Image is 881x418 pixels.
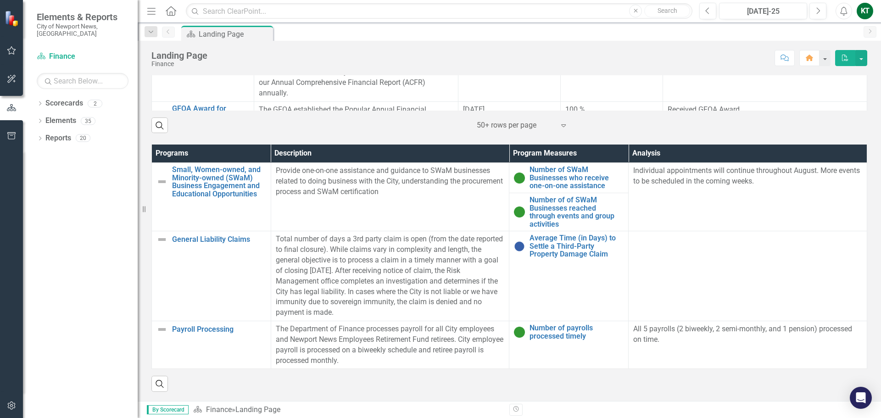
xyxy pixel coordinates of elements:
div: Finance [151,61,207,67]
div: 35 [81,117,95,125]
div: 20 [76,134,90,142]
div: Landing Page [199,28,271,40]
p: All 5 payrolls (2 biweekly, 2 semi-monthly, and 1 pension) processed on time. [633,324,862,345]
div: Landing Page [235,405,280,414]
td: Double-Click to Edit [271,163,509,231]
div: Open Intercom Messenger [850,387,872,409]
td: Double-Click to Edit [458,101,561,233]
td: Double-Click to Edit [271,231,509,321]
button: KT [857,3,873,19]
img: ClearPoint Strategy [5,11,21,27]
input: Search ClearPoint... [186,3,692,19]
img: Not Defined [156,176,167,187]
a: Number of of SWaM Businesses reached through events and group activities [530,196,624,228]
img: On Target [514,206,525,217]
p: The Department of Finance processes payroll for all City employees and Newport News Employees Ret... [276,324,505,366]
img: On Target [514,173,525,184]
td: Double-Click to Edit Right Click for Context Menu [152,101,254,233]
a: Number of payrolls processed timely [530,324,624,340]
img: On Target [514,327,525,338]
div: » [193,405,502,415]
a: Finance [206,405,232,414]
td: Double-Click to Edit [629,231,867,321]
td: Double-Click to Edit Right Click for Context Menu [152,231,271,321]
span: Search [658,7,677,14]
td: Double-Click to Edit Right Click for Context Menu [152,163,271,231]
a: Average Time (in Days) to Settle a Third-Party Property Damage Claim [530,234,624,258]
td: Double-Click to Edit Right Click for Context Menu [152,321,271,369]
a: Small, Women-owned, and Minority-owned (SWaM) Business Engagement and Educational Opportunities [172,166,266,198]
span: [DATE] [463,105,485,114]
td: Double-Click to Edit Right Click for Context Menu [509,163,629,193]
div: 100 % [565,105,658,115]
a: Reports [45,133,71,144]
a: Elements [45,116,76,126]
span: By Scorecard [147,405,189,414]
td: Double-Click to Edit [629,163,867,231]
td: Double-Click to Edit Right Click for Context Menu [509,231,629,321]
img: Not Defined [156,234,167,245]
a: Scorecards [45,98,83,109]
td: Double-Click to Edit [271,321,509,369]
small: City of Newport News, [GEOGRAPHIC_DATA] [37,22,128,38]
p: The GFOA established the Popular Annual Financial Reporting Awards Program (PAFR Program) in [DAT... [259,105,453,230]
td: Double-Click to Edit [629,321,867,369]
a: Number of SWaM Businesses who receive one-on-one assistance [530,166,624,190]
p: Total number of days a 3rd party claim is open (from the date reported to final closure). While c... [276,234,505,318]
a: Finance [37,51,128,62]
input: Search Below... [37,73,128,89]
p: Received GFOA Award. [668,105,862,115]
img: No Information [514,241,525,252]
a: General Liability Claims [172,235,266,244]
button: Search [644,5,690,17]
span: Elements & Reports [37,11,128,22]
td: Double-Click to Edit [663,101,867,233]
img: Not Defined [156,324,167,335]
a: GFOA Award for Outstanding Achievement in Popular Annual Financial Reporting [172,105,249,145]
td: Double-Click to Edit [560,101,663,233]
td: Double-Click to Edit Right Click for Context Menu [509,321,629,369]
a: Payroll Processing [172,325,266,334]
span: Provide one-on-one assistance and guidance to SWaM businesses related to doing business with the ... [276,166,503,196]
div: 2 [88,100,102,107]
td: Double-Click to Edit [254,101,458,233]
p: Individual appointments will continue throughout August. More events to be scheduled in the comin... [633,166,862,187]
div: [DATE]-25 [722,6,804,17]
button: [DATE]-25 [719,3,807,19]
td: Double-Click to Edit Right Click for Context Menu [509,193,629,231]
div: Landing Page [151,50,207,61]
